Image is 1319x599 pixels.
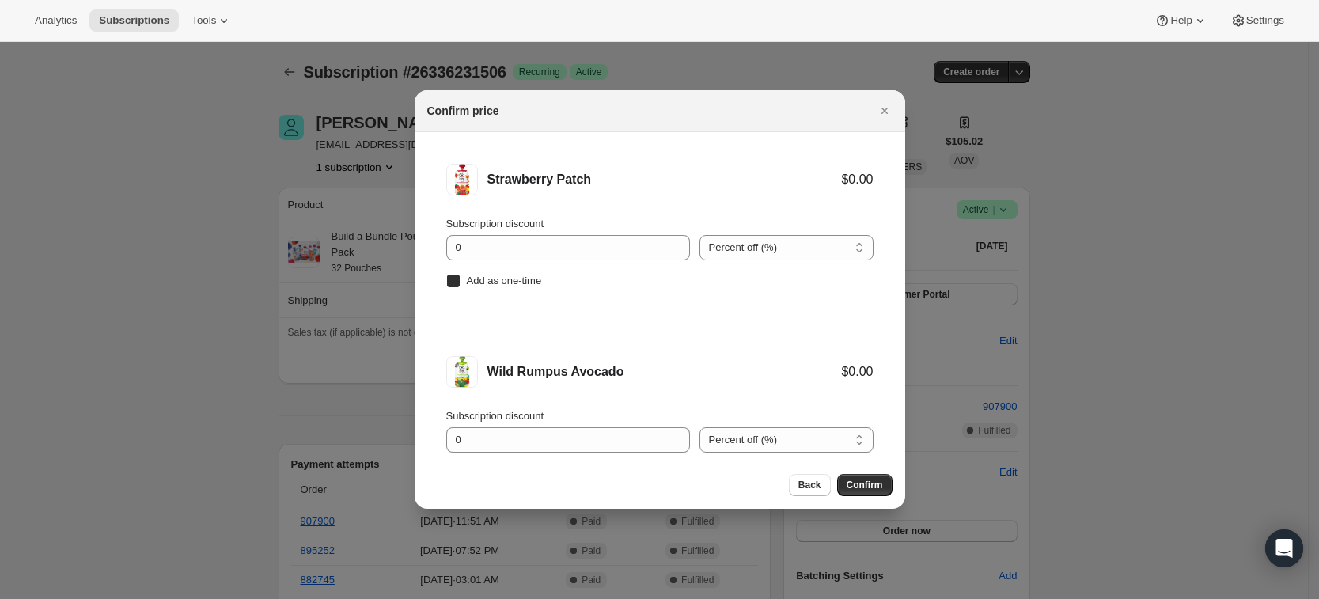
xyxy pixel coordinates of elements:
[35,14,77,27] span: Analytics
[1265,529,1303,567] div: Open Intercom Messenger
[798,479,821,491] span: Back
[446,410,544,422] span: Subscription discount
[182,9,241,32] button: Tools
[467,275,542,286] span: Add as one-time
[191,14,216,27] span: Tools
[25,9,86,32] button: Analytics
[1221,9,1294,32] button: Settings
[427,103,499,119] h2: Confirm price
[841,172,873,188] div: $0.00
[446,164,478,195] img: Strawberry Patch
[1145,9,1217,32] button: Help
[1170,14,1192,27] span: Help
[847,479,883,491] span: Confirm
[446,356,478,388] img: Wild Rumpus Avocado
[874,100,896,122] button: Close
[487,172,842,188] div: Strawberry Patch
[89,9,179,32] button: Subscriptions
[789,474,831,496] button: Back
[1246,14,1284,27] span: Settings
[837,474,893,496] button: Confirm
[99,14,169,27] span: Subscriptions
[841,364,873,380] div: $0.00
[487,364,842,380] div: Wild Rumpus Avocado
[446,218,544,229] span: Subscription discount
